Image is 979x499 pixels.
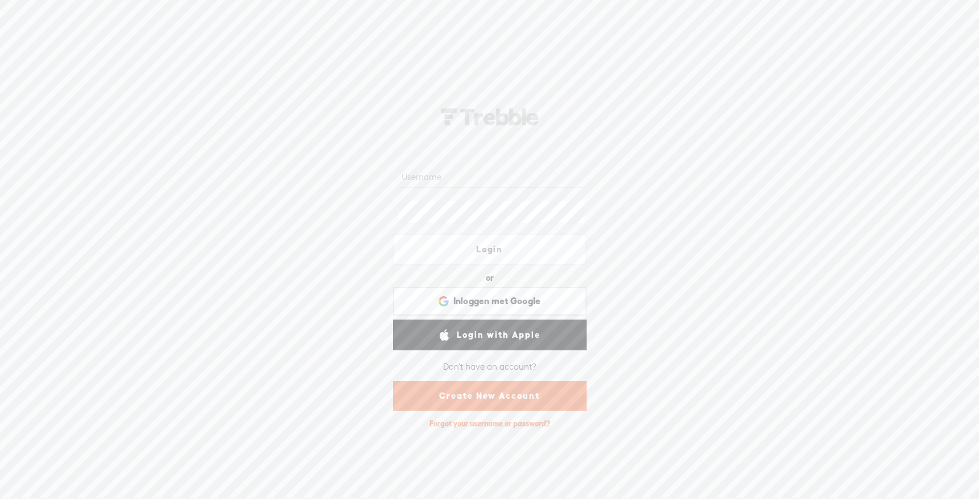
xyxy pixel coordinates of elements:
span: Inloggen met Google [453,295,541,307]
div: Forgot your username or password? [424,413,556,434]
a: Login [393,234,587,265]
a: Create New Account [393,381,587,411]
input: Username [399,166,584,188]
a: Login with Apple [393,320,587,350]
div: or [486,269,494,287]
div: Don't have an account? [443,355,536,379]
div: Inloggen met Google [393,287,587,316]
